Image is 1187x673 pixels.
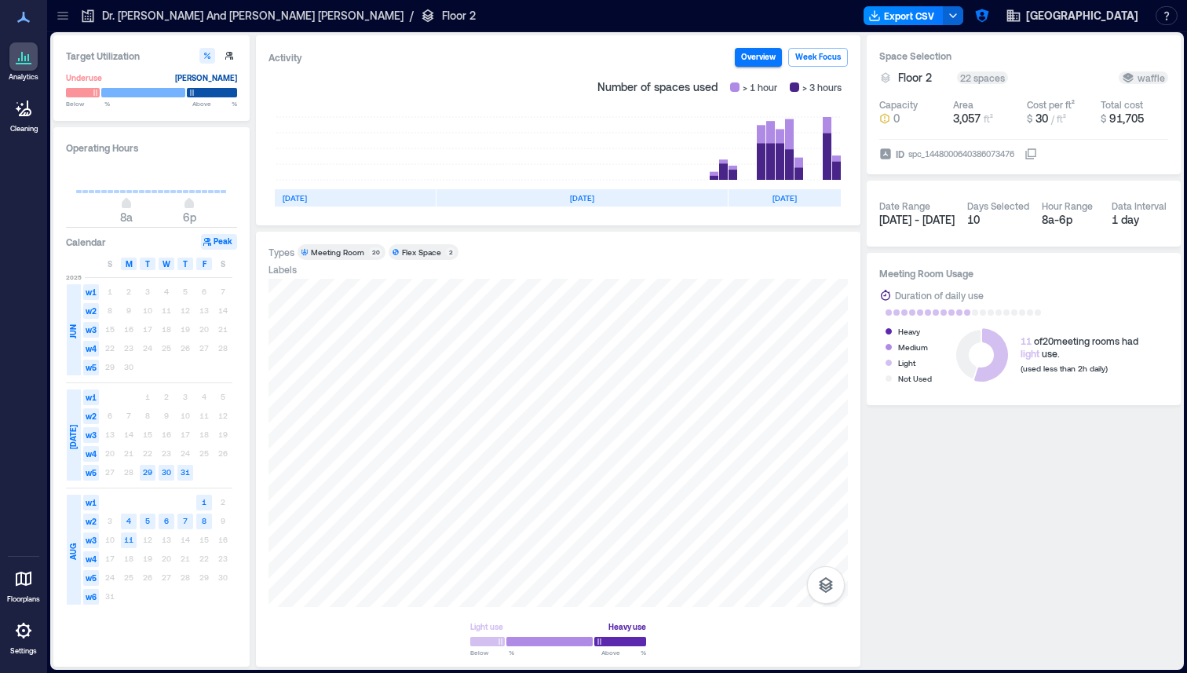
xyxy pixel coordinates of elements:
[436,189,728,207] div: [DATE]
[864,6,944,25] button: Export CSV
[268,263,297,276] div: Labels
[154,189,436,207] div: [DATE]
[203,258,206,270] span: F
[83,284,99,300] span: w1
[1001,3,1143,28] button: [GEOGRAPHIC_DATA]
[898,324,920,339] div: Heavy
[7,594,40,604] p: Floorplans
[369,247,382,257] div: 20
[735,48,782,67] button: Overview
[402,247,441,258] div: Flex Space
[268,246,294,258] div: Types
[1101,98,1143,111] div: Total cost
[183,210,196,224] span: 6p
[201,234,237,250] button: Peak
[10,124,38,134] p: Cleaning
[202,516,206,525] text: 8
[729,189,841,207] div: [DATE]
[66,99,110,108] span: Below %
[984,113,993,124] span: ft²
[202,497,206,507] text: 1
[601,648,646,657] span: Above %
[1035,112,1048,125] span: 30
[83,570,99,586] span: w5
[192,99,237,108] span: Above %
[102,8,404,24] p: Dr. [PERSON_NAME] And [PERSON_NAME] [PERSON_NAME]
[591,73,848,101] div: Number of spaces used
[83,446,99,462] span: w4
[953,112,981,125] span: 3,057
[608,619,646,635] div: Heavy use
[67,543,79,560] span: AUG
[221,258,225,270] span: S
[895,287,984,303] div: Duration of daily use
[83,514,99,529] span: w2
[1122,71,1165,84] div: waffle
[83,532,99,548] span: w3
[83,495,99,510] span: w1
[896,146,904,162] span: ID
[66,272,82,282] span: 2025
[1027,111,1094,126] button: $ 30 / ft²
[743,79,777,95] span: > 1 hour
[120,210,133,224] span: 8a
[183,258,188,270] span: T
[5,612,42,660] a: Settings
[1101,113,1106,124] span: $
[879,48,1168,64] h3: Space Selection
[898,371,932,386] div: Not Used
[175,70,237,86] div: [PERSON_NAME]
[162,467,171,477] text: 30
[2,560,45,609] a: Floorplans
[1112,199,1167,212] div: Data Interval
[907,146,1016,162] div: spc_1448000640386073476
[83,303,99,319] span: w2
[66,70,102,86] div: Underuse
[879,199,930,212] div: Date Range
[126,516,131,525] text: 4
[66,140,237,155] h3: Operating Hours
[183,516,188,525] text: 7
[163,258,170,270] span: W
[1051,113,1066,124] span: / ft²
[83,465,99,481] span: w5
[83,589,99,605] span: w6
[898,70,951,86] button: Floor 2
[1021,335,1032,346] span: 11
[898,355,915,371] div: Light
[311,247,364,258] div: Meeting Room
[268,49,302,65] div: Activity
[879,265,1168,281] h3: Meeting Room Usage
[181,467,190,477] text: 31
[83,341,99,357] span: w4
[66,234,106,250] h3: Calendar
[10,646,37,656] p: Settings
[410,8,414,24] p: /
[957,71,1008,84] div: 22 spaces
[108,258,112,270] span: S
[442,8,476,24] p: Floor 2
[1109,112,1144,125] span: 91,705
[1042,199,1093,212] div: Hour Range
[967,212,1029,228] div: 10
[83,551,99,567] span: w4
[67,425,79,449] span: [DATE]
[66,48,237,64] h3: Target Utilization
[898,339,928,355] div: Medium
[879,98,918,111] div: Capacity
[124,535,133,544] text: 11
[879,111,947,126] button: 0
[145,258,150,270] span: T
[4,90,43,138] a: Cleaning
[143,467,152,477] text: 29
[9,72,38,82] p: Analytics
[1024,148,1037,160] button: IDspc_1448000640386073476
[1021,348,1039,359] span: light
[788,48,848,67] button: Week Focus
[898,70,932,86] span: Floor 2
[967,199,1029,212] div: Days Selected
[1027,113,1032,124] span: $
[1112,212,1169,228] div: 1 day
[83,360,99,375] span: w5
[83,390,99,405] span: w1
